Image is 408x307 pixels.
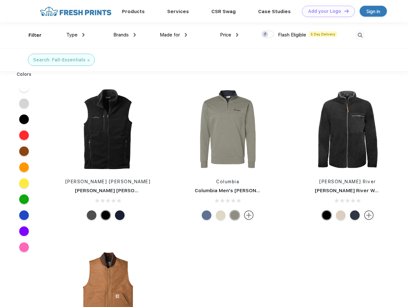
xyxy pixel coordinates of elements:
div: Grey Steel [87,210,96,220]
span: Price [220,32,231,38]
div: Black [101,210,110,220]
div: River Blue Navy [115,210,125,220]
img: more.svg [244,210,254,220]
div: Stone Green Heather [230,210,240,220]
span: Made for [160,32,180,38]
div: Oatmeal Heather [216,210,225,220]
div: Sign in [366,8,380,15]
a: [PERSON_NAME] [PERSON_NAME] Fleece Vest [75,188,187,193]
div: Colors [12,71,37,78]
img: func=resize&h=266 [185,87,270,172]
div: Add your Logo [308,9,341,14]
div: Black [322,210,331,220]
div: Navy [350,210,360,220]
img: DT [344,9,349,13]
img: dropdown.png [236,33,238,37]
div: Sand [336,210,346,220]
span: Flash Eligible [278,32,306,38]
img: filter_cancel.svg [87,59,90,61]
span: 5 Day Delivery [309,31,337,37]
a: [PERSON_NAME] River [319,179,376,184]
img: dropdown.png [134,33,136,37]
img: dropdown.png [82,33,85,37]
img: func=resize&h=266 [65,87,151,172]
a: Columbia [216,179,239,184]
span: Brands [113,32,129,38]
span: Type [66,32,78,38]
div: Filter [29,32,42,39]
a: [PERSON_NAME] [PERSON_NAME] [65,179,151,184]
a: Sign in [360,6,387,17]
img: more.svg [364,210,374,220]
div: Carbon Heather [202,210,211,220]
a: Columbia Men's [PERSON_NAME] Mountain Half-Zip Sweater [195,188,341,193]
img: dropdown.png [185,33,187,37]
img: desktop_search.svg [355,30,365,41]
img: fo%20logo%202.webp [38,6,113,17]
div: Search: Fall-Essentials [33,57,86,63]
a: Products [122,9,145,14]
img: func=resize&h=266 [305,87,390,172]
